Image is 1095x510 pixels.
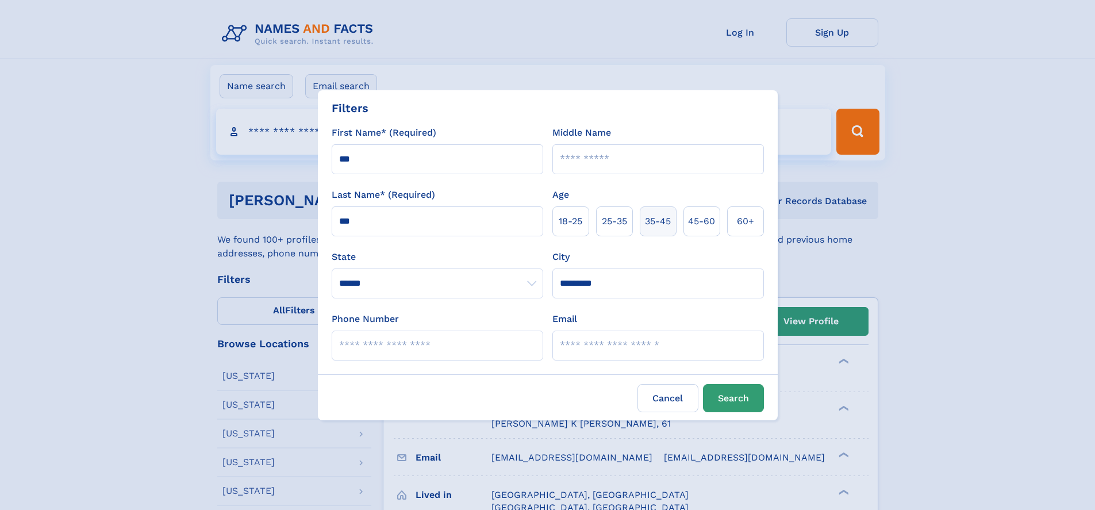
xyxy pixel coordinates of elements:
div: Filters [332,99,368,117]
label: Email [552,312,577,326]
span: 25‑35 [602,214,627,228]
label: Last Name* (Required) [332,188,435,202]
label: Cancel [637,384,698,412]
label: State [332,250,543,264]
span: 18‑25 [559,214,582,228]
span: 35‑45 [645,214,671,228]
button: Search [703,384,764,412]
label: Phone Number [332,312,399,326]
label: First Name* (Required) [332,126,436,140]
label: City [552,250,570,264]
label: Middle Name [552,126,611,140]
span: 60+ [737,214,754,228]
label: Age [552,188,569,202]
span: 45‑60 [688,214,715,228]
